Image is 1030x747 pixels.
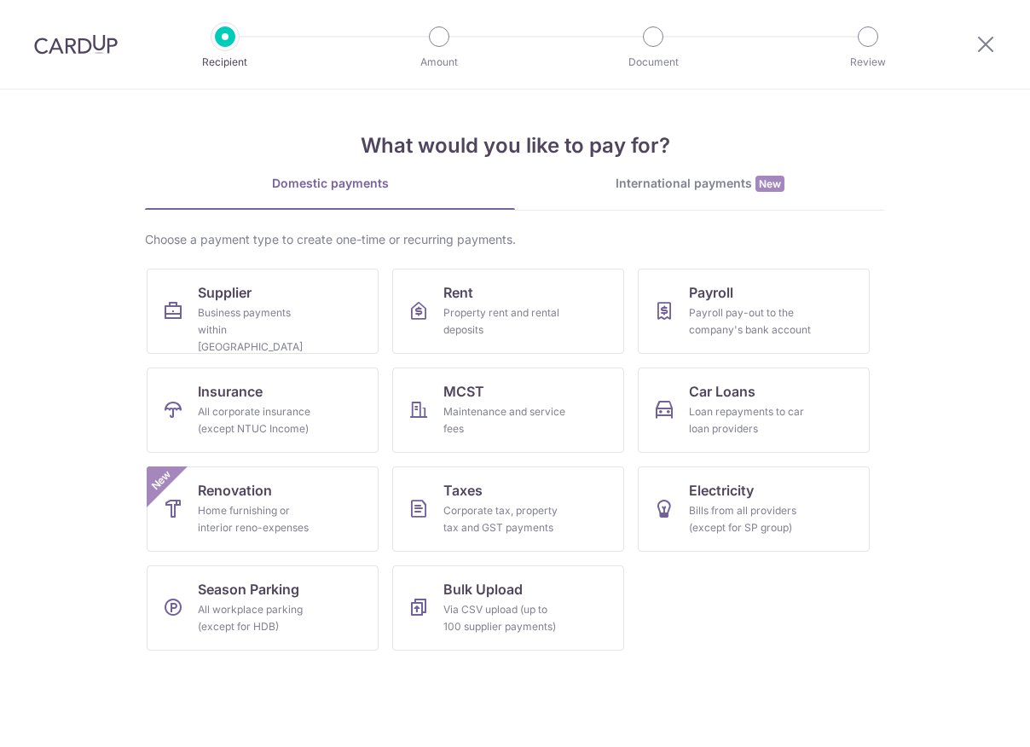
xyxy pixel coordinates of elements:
div: Home furnishing or interior reno-expenses [198,502,321,536]
p: Review [805,54,931,71]
span: Electricity [689,480,754,501]
span: MCST [443,381,484,402]
a: RentProperty rent and rental deposits [392,269,624,354]
a: PayrollPayroll pay-out to the company's bank account [638,269,870,354]
a: RenovationHome furnishing or interior reno-expensesNew [147,466,379,552]
p: Document [590,54,716,71]
h4: What would you like to pay for? [145,130,885,161]
a: MCSTMaintenance and service fees [392,368,624,453]
div: Choose a payment type to create one-time or recurring payments. [145,231,885,248]
span: New [755,176,784,192]
p: Amount [376,54,502,71]
span: Season Parking [198,579,299,599]
span: Taxes [443,480,483,501]
div: Via CSV upload (up to 100 supplier payments) [443,601,566,635]
span: Car Loans [689,381,755,402]
img: CardUp [34,34,118,55]
div: Bills from all providers (except for SP group) [689,502,812,536]
div: Loan repayments to car loan providers [689,403,812,437]
span: Supplier [198,282,252,303]
a: InsuranceAll corporate insurance (except NTUC Income) [147,368,379,453]
span: Insurance [198,381,263,402]
a: Bulk UploadVia CSV upload (up to 100 supplier payments) [392,565,624,651]
a: ElectricityBills from all providers (except for SP group) [638,466,870,552]
div: Maintenance and service fees [443,403,566,437]
iframe: Opens a widget where you can find more information [921,696,1013,738]
a: SupplierBusiness payments within [GEOGRAPHIC_DATA] [147,269,379,354]
span: Bulk Upload [443,579,523,599]
span: Payroll [689,282,733,303]
div: Corporate tax, property tax and GST payments [443,502,566,536]
div: All corporate insurance (except NTUC Income) [198,403,321,437]
span: New [148,466,176,495]
div: Business payments within [GEOGRAPHIC_DATA] [198,304,321,356]
div: Property rent and rental deposits [443,304,566,339]
span: Rent [443,282,473,303]
a: TaxesCorporate tax, property tax and GST payments [392,466,624,552]
div: International payments [515,175,885,193]
p: Recipient [162,54,288,71]
div: Domestic payments [145,175,515,192]
div: Payroll pay-out to the company's bank account [689,304,812,339]
span: Renovation [198,480,272,501]
div: All workplace parking (except for HDB) [198,601,321,635]
a: Car LoansLoan repayments to car loan providers [638,368,870,453]
a: Season ParkingAll workplace parking (except for HDB) [147,565,379,651]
